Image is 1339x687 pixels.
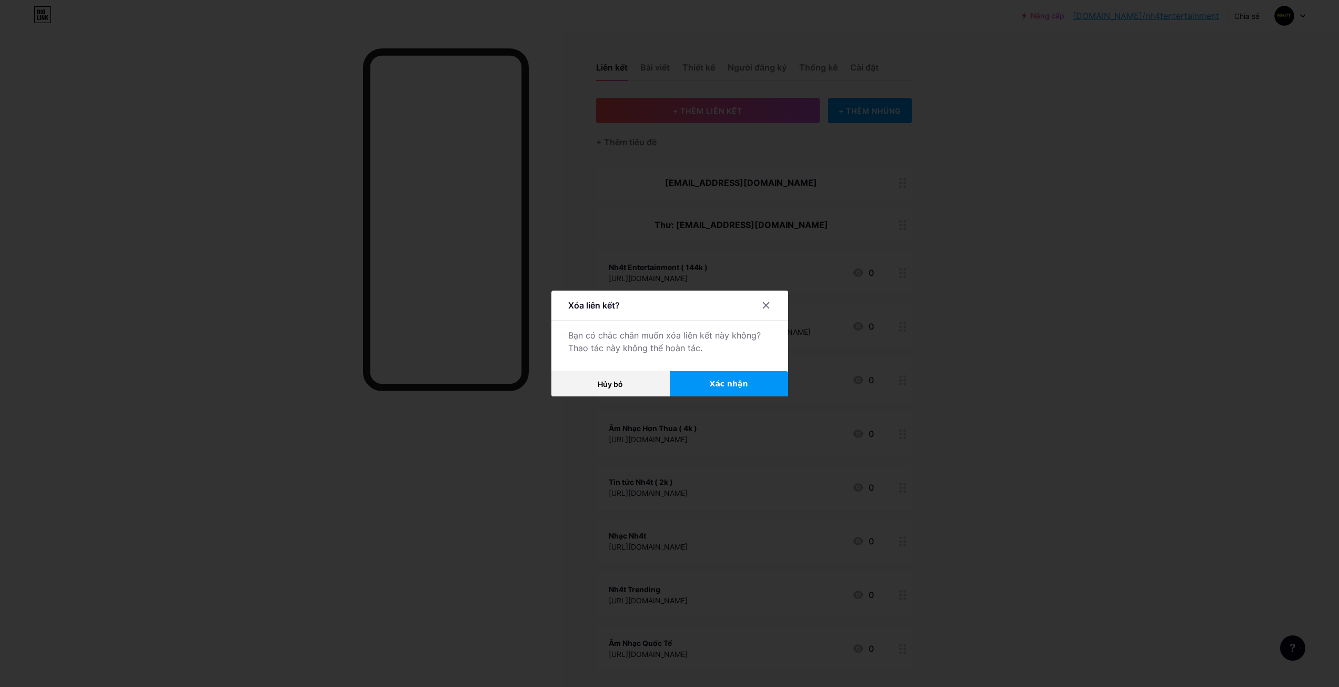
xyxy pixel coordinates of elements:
[551,371,670,396] button: Hủy bỏ
[670,371,788,396] button: Xác nhận
[598,380,623,389] font: Hủy bỏ
[568,300,620,311] font: Xóa liên kết?
[568,330,761,353] font: Bạn có chắc chắn muốn xóa liên kết này không? Thao tác này không thể hoàn tác.
[710,380,748,388] font: Xác nhận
